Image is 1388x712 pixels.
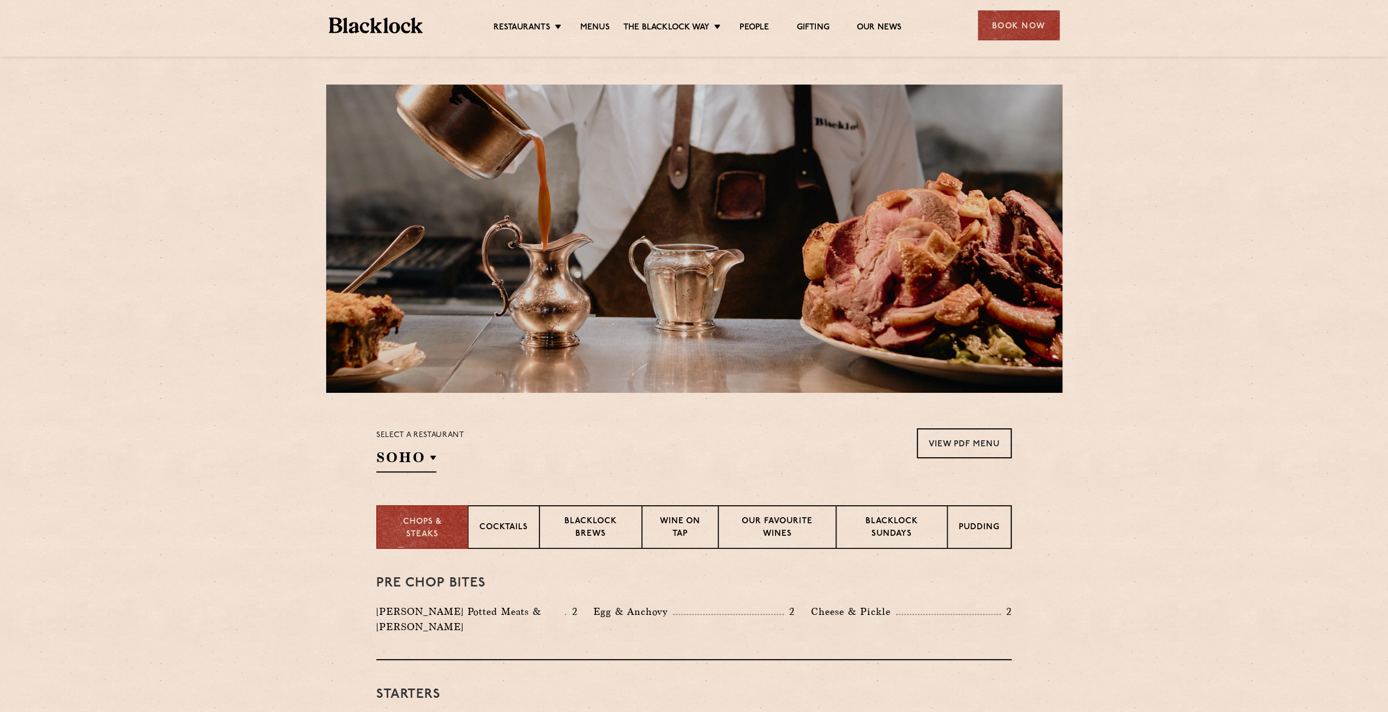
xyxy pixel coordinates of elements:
p: 2 [784,605,795,619]
a: Menus [580,22,610,34]
a: Restaurants [494,22,550,34]
p: Select a restaurant [376,428,464,442]
p: Chops & Steaks [388,516,456,541]
p: Our favourite wines [730,516,824,541]
p: Cocktails [479,522,528,535]
p: Wine on Tap [653,516,707,541]
h3: Pre Chop Bites [376,576,1012,590]
p: 2 [1001,605,1012,619]
p: Egg & Anchovy [593,604,673,619]
a: People [740,22,769,34]
p: Pudding [959,522,1000,535]
p: Blacklock Sundays [848,516,936,541]
a: View PDF Menu [917,428,1012,458]
div: Book Now [978,10,1060,40]
p: Blacklock Brews [551,516,630,541]
p: Cheese & Pickle [811,604,896,619]
a: Our News [857,22,902,34]
h3: Starters [376,687,1012,702]
h2: SOHO [376,448,436,472]
a: The Blacklock Way [623,22,710,34]
p: [PERSON_NAME] Potted Meats & [PERSON_NAME] [376,604,565,635]
img: BL_Textured_Logo-footer-cropped.svg [329,17,423,33]
p: 2 [566,605,577,619]
a: Gifting [796,22,829,34]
